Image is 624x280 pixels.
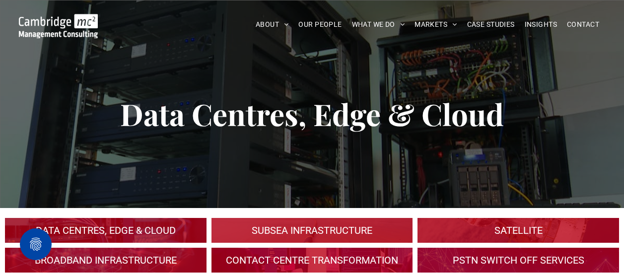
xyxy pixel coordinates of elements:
[120,94,504,134] span: Data Centres, Edge & Cloud
[5,248,207,273] a: A crowd in silhouette at sunset, on a rise or lookout point
[19,15,98,26] a: Your Business Transformed | Cambridge Management Consulting
[251,17,294,32] a: ABOUT
[520,17,562,32] a: INSIGHTS
[417,218,619,243] a: A large mall with arched glass roof
[211,218,413,243] a: Subsea Infrastructure | Cambridge Management Consulting
[562,17,604,32] a: CONTACT
[211,248,413,273] a: Digital Infrastructure | Contact Centre Transformation & Customer Satisfaction
[462,17,520,32] a: CASE STUDIES
[19,14,98,38] img: Go to Homepage
[293,17,347,32] a: OUR PEOPLE
[417,248,619,273] a: Digital Infrastructure | Do You Have a PSTN Switch Off Migration Plan
[347,17,410,32] a: WHAT WE DO
[5,218,207,243] a: An industrial plant
[410,17,462,32] a: MARKETS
